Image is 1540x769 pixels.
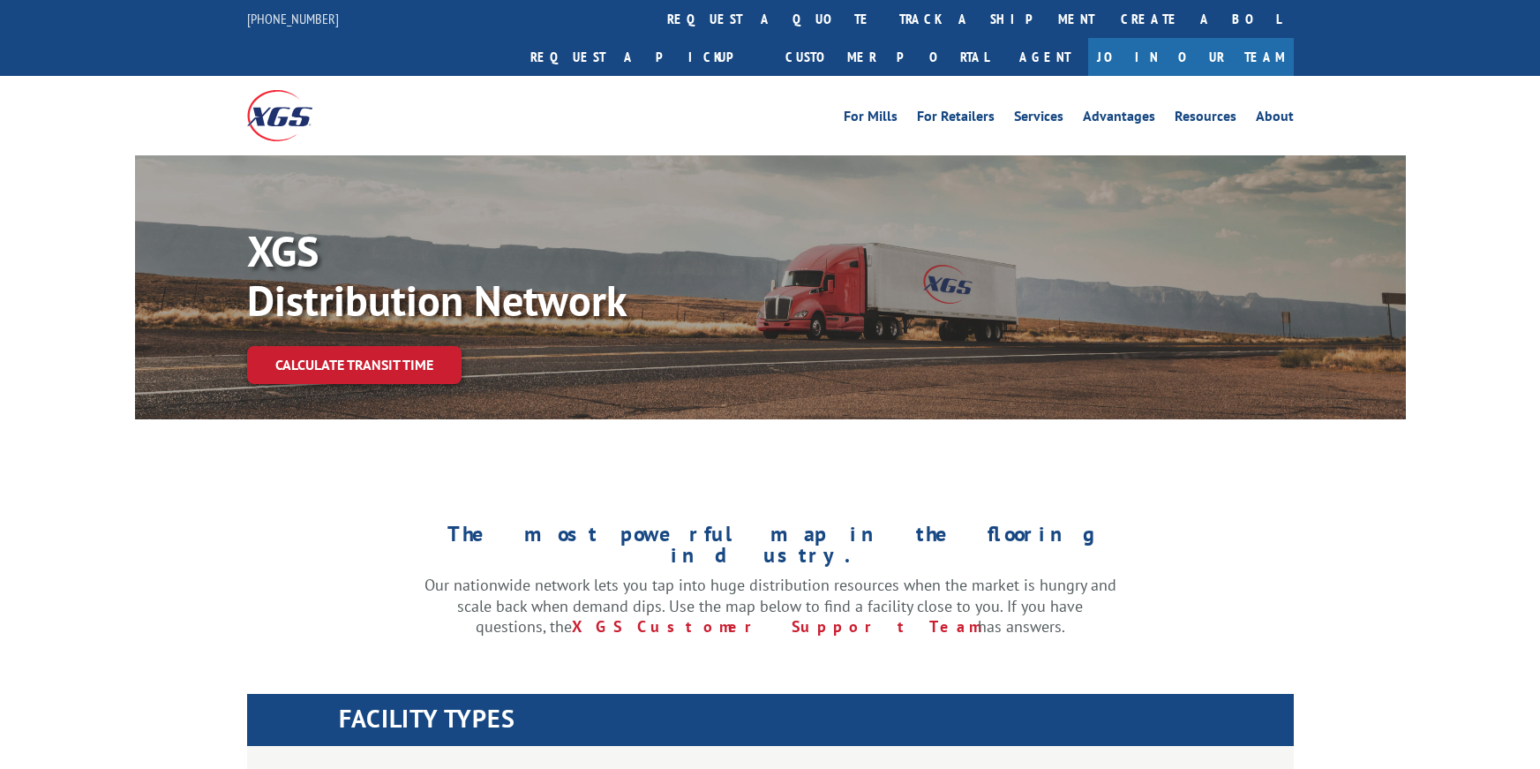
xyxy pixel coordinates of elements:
[424,524,1116,575] h1: The most powerful map in the flooring industry.
[844,109,898,129] a: For Mills
[517,38,772,76] a: Request a pickup
[247,226,777,325] p: XGS Distribution Network
[247,346,462,384] a: Calculate transit time
[1002,38,1088,76] a: Agent
[1175,109,1236,129] a: Resources
[339,706,1294,740] h1: FACILITY TYPES
[772,38,1002,76] a: Customer Portal
[1256,109,1294,129] a: About
[424,575,1116,637] p: Our nationwide network lets you tap into huge distribution resources when the market is hungry an...
[247,10,339,27] a: [PHONE_NUMBER]
[1088,38,1294,76] a: Join Our Team
[1014,109,1063,129] a: Services
[572,616,978,637] a: XGS Customer Support Team
[1083,109,1155,129] a: Advantages
[917,109,995,129] a: For Retailers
